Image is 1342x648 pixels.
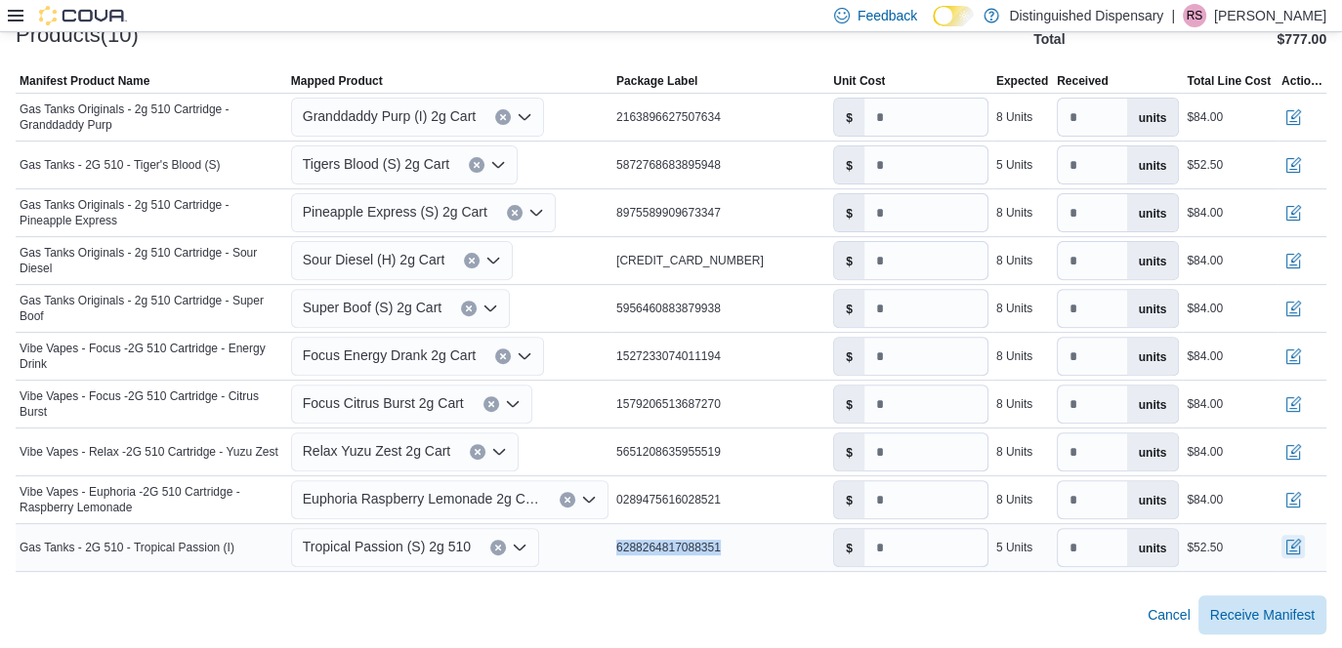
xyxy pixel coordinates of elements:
div: 5 Units [996,540,1032,555]
h3: Products(10) [16,23,139,47]
button: Open list of options [505,396,521,412]
div: 8 Units [996,396,1032,412]
span: Gas Tanks Originals - 2g 510 Cartridge - Sour Diesel [20,245,283,276]
img: Cova [39,6,127,25]
label: $ [834,433,864,470]
span: Relax Yuzu Zest 2g Cart [303,439,450,463]
button: Clear input [470,444,485,460]
span: Super Boof (S) 2g Cart [303,296,441,319]
span: 5956460883879938 [616,301,721,316]
span: Gas Tanks - 2G 510 - Tropical Passion (I) [20,540,234,555]
p: | [1171,4,1175,27]
div: $52.50 [1187,157,1223,173]
label: $ [834,194,864,231]
label: units [1127,529,1179,566]
span: Vibe Vapes - Focus -2G 510 Cartridge - Energy Drink [20,341,283,372]
span: 5651208635955519 [616,444,721,460]
span: Total Line Cost [1187,73,1271,89]
span: Receive Manifest [1210,605,1315,625]
span: Gas Tanks Originals - 2g 510 Cartridge - Granddaddy Purp [20,101,283,133]
button: Clear input [483,396,499,412]
span: 8975589909673347 [616,205,721,221]
label: $ [834,529,864,566]
span: 0289475616028521 [616,492,721,507]
h4: Total [1033,31,1065,47]
span: 1527233074011194 [616,348,721,364]
label: $ [834,338,864,375]
button: Cancel [1140,595,1198,634]
label: $ [834,385,864,423]
span: Focus Energy Drank 2g Cart [303,344,476,367]
div: 8 Units [996,109,1032,125]
span: Vibe Vapes - Focus -2G 510 Cartridge - Citrus Burst [20,388,283,420]
span: Focus Citrus Burst 2g Cart [303,391,464,415]
div: 8 Units [996,205,1032,221]
div: 8 Units [996,301,1032,316]
span: 6288264817088351 [616,540,721,555]
label: units [1127,242,1179,279]
span: Vibe Vapes - Euphoria -2G 510 Cartridge - Raspberry Lemonade [20,484,283,515]
div: $84.00 [1187,253,1223,268]
button: Clear input [469,157,484,173]
span: Euphoria Raspberry Lemonade 2g Cart [303,487,540,510]
span: Tigers Blood (S) 2g Cart [303,152,449,176]
input: Dark Mode [933,6,974,26]
span: Gas Tanks - 2G 510 - Tiger's Blood (S) [20,157,221,173]
span: Unit Cost [833,73,885,89]
button: Open list of options [485,253,501,268]
div: $84.00 [1187,396,1223,412]
label: units [1127,99,1179,136]
label: units [1127,338,1179,375]
button: Open list of options [491,444,507,460]
span: Expected [996,73,1048,89]
label: $ [834,290,864,327]
span: Vibe Vapes - Relax -2G 510 Cartridge - Yuzu Zest [20,444,278,460]
label: $ [834,99,864,136]
div: $84.00 [1187,109,1223,125]
button: Receive Manifest [1198,595,1326,634]
button: Open list of options [482,301,498,316]
span: Sour Diesel (H) 2g Cart [303,248,445,271]
span: Pineapple Express (S) 2g Cart [303,200,487,223]
div: 5 Units [996,157,1032,173]
span: Cancel [1148,605,1191,625]
label: $ [834,481,864,518]
span: Mapped Product [291,73,383,89]
h4: $777.00 [1277,31,1326,47]
button: Open list of options [517,348,532,364]
button: Open list of options [528,205,544,221]
div: $84.00 [1187,348,1223,364]
button: Clear input [495,348,511,364]
label: units [1127,146,1179,183]
span: RS [1187,4,1203,27]
div: $84.00 [1187,444,1223,460]
label: $ [834,242,864,279]
label: units [1127,194,1179,231]
span: [CREDIT_CARD_NUMBER] [616,253,764,268]
label: units [1127,433,1179,470]
button: Clear input [490,540,506,555]
button: Open list of options [581,492,597,507]
div: Rochelle Smith [1183,4,1206,27]
span: Received [1057,73,1109,89]
span: Feedback [858,6,917,25]
div: $84.00 [1187,301,1223,316]
p: Distinguished Dispensary [1009,4,1163,27]
span: Manifest Product Name [20,73,149,89]
button: Clear input [461,301,477,316]
label: units [1127,290,1179,327]
span: Granddaddy Purp (I) 2g Cart [303,104,476,128]
button: Clear input [507,205,523,221]
label: units [1127,481,1179,518]
div: 8 Units [996,492,1032,507]
span: 1579206513687270 [616,396,721,412]
div: $52.50 [1187,540,1223,555]
button: Clear input [495,109,511,125]
span: Tropical Passion (S) 2g 510 [303,535,471,558]
label: units [1127,385,1179,423]
div: 8 Units [996,348,1032,364]
span: Package Label [616,73,697,89]
span: 2163896627507634 [616,109,721,125]
p: [PERSON_NAME] [1214,4,1326,27]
